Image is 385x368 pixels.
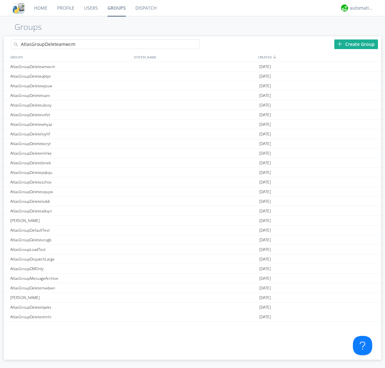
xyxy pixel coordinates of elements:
[9,120,132,129] div: AtlasGroupDeletewhyaz
[4,206,381,216] a: AtlasGroupDeleteaduyn[DATE]
[9,72,132,81] div: AtlasGroupDeleteqbtpr
[259,245,271,254] span: [DATE]
[353,336,372,355] iframe: Toggle Customer Support
[9,322,132,331] div: [PERSON_NAME]
[9,206,132,216] div: AtlasGroupDeleteaduyn
[9,187,132,196] div: AtlasGroupDeleteoquyw
[4,72,381,81] a: AtlasGroupDeleteqbtpr[DATE]
[259,100,271,110] span: [DATE]
[334,39,378,49] div: Create Group
[4,293,381,303] a: [PERSON_NAME][DATE]
[4,322,381,331] a: [PERSON_NAME][DATE]
[11,39,200,49] input: Search groups
[259,283,271,293] span: [DATE]
[9,91,132,100] div: AtlasGroupDeleteloarx
[4,129,381,139] a: AtlasGroupDeleteloyhf[DATE]
[9,149,132,158] div: AtlasGroupDeletemlrke
[259,168,271,177] span: [DATE]
[4,62,381,72] a: AtlasGroupDeleteamwcm[DATE]
[9,216,132,225] div: [PERSON_NAME]
[4,120,381,129] a: AtlasGroupDeletewhyaz[DATE]
[4,177,381,187] a: AtlasGroupDeletezzhov[DATE]
[259,158,271,168] span: [DATE]
[9,110,132,119] div: AtlasGroupDeletevofzt
[4,216,381,226] a: [PERSON_NAME][DATE]
[259,312,271,322] span: [DATE]
[4,91,381,100] a: AtlasGroupDeleteloarx[DATE]
[9,264,132,273] div: AtlasGroupDMOnly
[259,197,271,206] span: [DATE]
[259,62,271,72] span: [DATE]
[259,216,271,226] span: [DATE]
[341,4,348,12] img: d2d01cd9b4174d08988066c6d424eccd
[9,52,131,62] div: GROUPS
[259,293,271,303] span: [DATE]
[259,129,271,139] span: [DATE]
[259,206,271,216] span: [DATE]
[9,245,132,254] div: AtlasGroupLoadTest
[4,226,381,235] a: AtlasGroupDefaultTest[DATE]
[259,177,271,187] span: [DATE]
[9,139,132,148] div: AtlasGroupDeleteboryt
[4,312,381,322] a: AtlasGroupDeletevtmhi[DATE]
[9,168,132,177] div: AtlasGroupDeletepqkqu
[259,149,271,158] span: [DATE]
[9,62,132,71] div: AtlasGroupDeleteamwcm
[4,149,381,158] a: AtlasGroupDeletemlrke[DATE]
[259,264,271,274] span: [DATE]
[350,5,374,11] div: automation+atlas
[4,110,381,120] a: AtlasGroupDeletevofzt[DATE]
[9,303,132,312] div: AtlasGroupDeletelqwks
[259,187,271,197] span: [DATE]
[9,100,132,110] div: AtlasGroupDeleteubssy
[259,274,271,283] span: [DATE]
[4,254,381,264] a: AtlasGroupDispatchLarge[DATE]
[9,312,132,321] div: AtlasGroupDeletevtmhi
[259,235,271,245] span: [DATE]
[259,303,271,312] span: [DATE]
[259,120,271,129] span: [DATE]
[4,197,381,206] a: AtlasGroupDeleteloddi[DATE]
[259,322,271,331] span: [DATE]
[9,158,132,167] div: AtlasGroupDeletebinek
[259,91,271,100] span: [DATE]
[4,235,381,245] a: AtlasGroupDeletevcvgb[DATE]
[9,274,132,283] div: AtlasGroupMessageArchive
[9,81,132,90] div: AtlasGroupDeletewjzuw
[4,264,381,274] a: AtlasGroupDMOnly[DATE]
[9,197,132,206] div: AtlasGroupDeleteloddi
[259,254,271,264] span: [DATE]
[4,100,381,110] a: AtlasGroupDeleteubssy[DATE]
[259,226,271,235] span: [DATE]
[132,52,256,62] div: SYSTEM_NAME
[256,52,381,62] div: CREATED
[9,254,132,264] div: AtlasGroupDispatchLarge
[9,177,132,187] div: AtlasGroupDeletezzhov
[4,274,381,283] a: AtlasGroupMessageArchive[DATE]
[4,283,381,293] a: AtlasGroupDeletemwbwn[DATE]
[4,139,381,149] a: AtlasGroupDeleteboryt[DATE]
[338,42,342,46] img: plus.svg
[259,72,271,81] span: [DATE]
[4,81,381,91] a: AtlasGroupDeletewjzuw[DATE]
[259,81,271,91] span: [DATE]
[4,245,381,254] a: AtlasGroupLoadTest[DATE]
[259,110,271,120] span: [DATE]
[9,129,132,139] div: AtlasGroupDeleteloyhf
[13,2,24,14] img: cddb5a64eb264b2086981ab96f4c1ba7
[9,235,132,244] div: AtlasGroupDeletevcvgb
[9,226,132,235] div: AtlasGroupDefaultTest
[259,139,271,149] span: [DATE]
[4,168,381,177] a: AtlasGroupDeletepqkqu[DATE]
[4,303,381,312] a: AtlasGroupDeletelqwks[DATE]
[4,187,381,197] a: AtlasGroupDeleteoquyw[DATE]
[4,158,381,168] a: AtlasGroupDeletebinek[DATE]
[9,283,132,293] div: AtlasGroupDeletemwbwn
[9,293,132,302] div: [PERSON_NAME]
